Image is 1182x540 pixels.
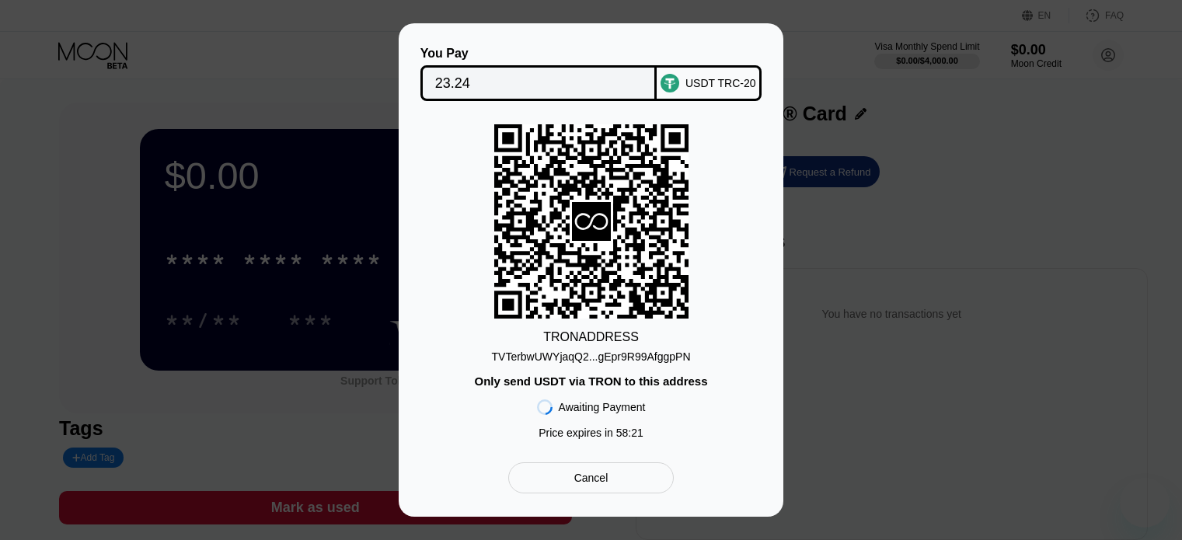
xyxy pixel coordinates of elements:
[539,427,643,439] div: Price expires in
[559,401,646,413] div: Awaiting Payment
[420,47,657,61] div: You Pay
[685,77,756,89] div: USDT TRC-20
[1120,478,1170,528] iframe: Button to launch messaging window
[492,350,691,363] div: TVTerbwUWYjaqQ2...gEpr9R99AfggpPN
[508,462,674,493] div: Cancel
[616,427,643,439] span: 58 : 21
[543,330,639,344] div: TRON ADDRESS
[574,471,608,485] div: Cancel
[474,375,707,388] div: Only send USDT via TRON to this address
[422,47,760,101] div: You PayUSDT TRC-20
[492,344,691,363] div: TVTerbwUWYjaqQ2...gEpr9R99AfggpPN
